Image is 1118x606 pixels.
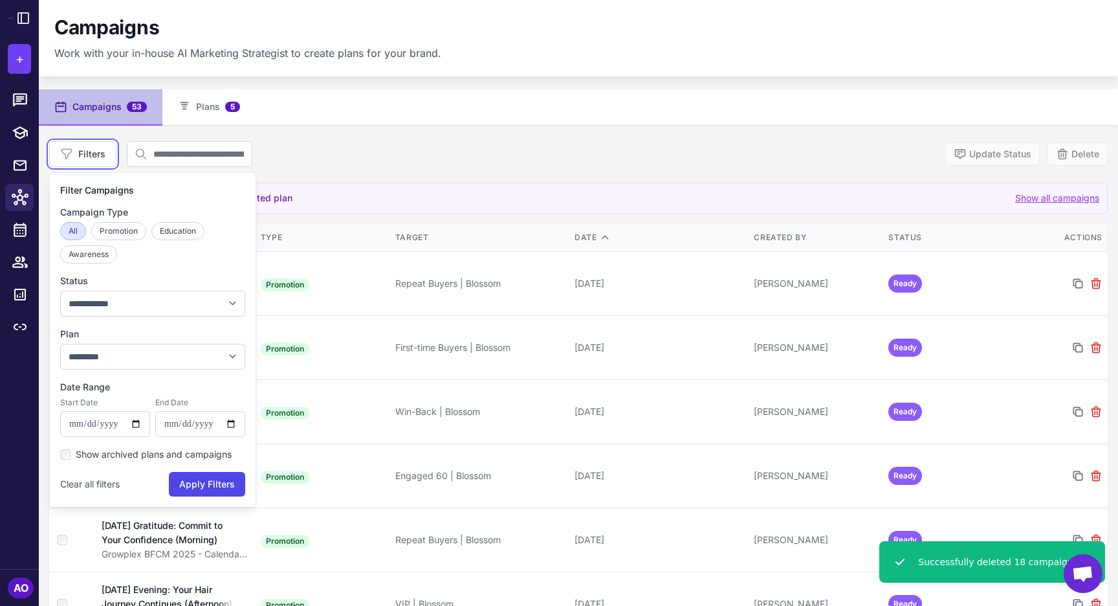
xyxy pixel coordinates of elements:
h3: Filter Campaigns [60,183,245,197]
button: Awareness [60,245,117,264]
button: Education [151,222,204,240]
p: Work with your in-house AI Marketing Strategist to create plans for your brand. [54,45,441,61]
span: Promotion [261,342,309,355]
div: [PERSON_NAME] [754,469,878,483]
div: Win-Back | Blossom [395,405,564,419]
div: Target [395,232,564,243]
div: [PERSON_NAME] [754,341,878,355]
div: Open chat [1064,554,1102,593]
button: Filters [49,141,116,167]
label: Plan [60,327,245,341]
div: Status [888,232,1013,243]
div: Successfully deleted 18 campaigns [918,555,1078,569]
h1: Campaigns [54,16,159,40]
div: [DATE] [575,405,743,419]
div: First-time Buyers | Blossom [395,341,564,355]
span: Promotion [261,471,309,484]
button: Promotion [91,222,146,240]
span: Ready [888,339,922,357]
div: Repeat Buyers | Blossom [395,276,564,291]
button: Clear all filters [60,472,120,497]
span: Promotion [261,407,309,420]
img: Raleon Logo [8,17,13,18]
label: Date Range [60,380,245,394]
div: Date [575,232,743,243]
button: Show all campaigns [1015,191,1099,205]
button: Plans5 [162,89,256,126]
div: [DATE] [575,276,743,291]
button: All [60,222,86,240]
div: Growplex BFCM 2025 - Calendar Corrected [102,547,248,561]
label: End Date [155,397,245,409]
button: + [8,44,31,74]
div: [PERSON_NAME] [754,533,878,547]
th: Actions [1018,224,1108,252]
div: [DATE] [575,341,743,355]
label: Start Date [60,397,150,409]
div: [PERSON_NAME] [754,405,878,419]
span: + [16,49,24,69]
div: AO [8,578,34,598]
label: Status [60,274,245,288]
span: Promotion [261,278,309,291]
span: Promotion [261,535,309,548]
div: [DATE] [575,533,743,547]
span: Ready [888,531,922,549]
span: 53 [127,102,147,112]
div: Created By [754,232,878,243]
span: Ready [888,403,922,421]
label: Show archived plans and campaigns [76,447,232,462]
button: Campaigns53 [39,89,162,126]
button: Delete [1047,142,1108,166]
button: Apply Filters [169,472,245,497]
span: Ready [888,275,922,293]
div: [PERSON_NAME] [754,276,878,291]
div: [DATE] Gratitude: Commit to Your Confidence (Morning) [102,519,239,547]
button: Update Status [945,142,1040,166]
div: Repeat Buyers | Blossom [395,533,564,547]
div: Engaged 60 | Blossom [395,469,564,483]
span: Ready [888,467,922,485]
div: [DATE] [575,469,743,483]
label: Campaign Type [60,205,245,219]
div: Type [261,232,385,243]
span: 5 [225,102,240,112]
